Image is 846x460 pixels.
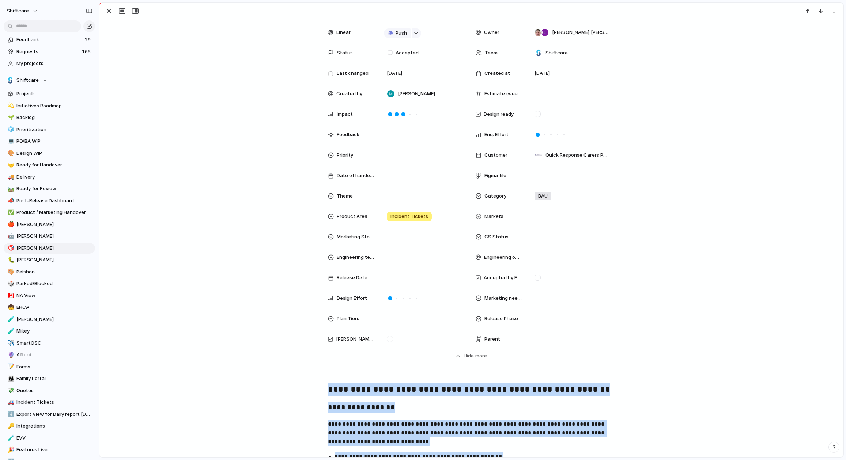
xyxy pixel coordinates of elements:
button: 🛤️ [7,185,14,192]
a: 🔑Integrations [4,421,95,432]
span: [PERSON_NAME] Watching [336,336,375,343]
a: My projects [4,58,95,69]
div: 💸 [8,386,13,395]
div: 🎨 [8,268,13,276]
span: Requests [16,48,80,55]
div: 🔮 [8,351,13,359]
button: 🧊 [7,126,14,133]
div: 🛤️Ready for Review [4,183,95,194]
button: 🔑 [7,422,14,430]
span: Eng. Effort [484,131,509,138]
span: Push [396,30,407,37]
span: Marketing needed [484,295,522,302]
span: Linear [336,29,351,36]
span: Post-Release Dashboard [16,197,92,204]
button: 🍎 [7,221,14,228]
span: Ready for Review [16,185,92,192]
button: 🚑 [7,399,14,406]
span: Family Portal [16,375,92,382]
span: shiftcare [7,7,29,15]
button: 👪 [7,375,14,382]
div: 🧪EVV [4,433,95,444]
span: Integrations [16,422,92,430]
a: 🧒EHCA [4,302,95,313]
button: 🎲 [7,280,14,287]
button: 🤖 [7,233,14,240]
div: 🧊Prioritization [4,124,95,135]
span: Markets [484,213,503,220]
a: 🎨Design WIP [4,148,95,159]
a: 👪Family Portal [4,373,95,384]
div: ✈️SmartOSC [4,338,95,349]
span: Design Effort [337,295,367,302]
span: Theme [337,192,353,200]
span: Peishan [16,268,92,276]
div: 🇨🇦 [8,291,13,300]
span: Created at [484,70,510,77]
div: 🐛 [8,256,13,264]
span: Estimate (weeks) [484,90,522,97]
span: EVV [16,434,92,442]
span: [PERSON_NAME] [16,221,92,228]
div: 🤖[PERSON_NAME] [4,231,95,242]
span: Shiftcare [16,77,39,84]
a: 🧪Mikey [4,326,95,337]
button: 📝 [7,363,14,371]
span: Feedback [16,36,83,43]
div: 🚚Delivery [4,172,95,183]
button: 💫 [7,102,14,110]
button: 🎯 [7,245,14,252]
span: Accepted [396,49,419,57]
span: Backlog [16,114,92,121]
div: ⬇️ [8,410,13,418]
div: 💻PO/BA WIP [4,136,95,147]
button: 🧒 [7,304,14,311]
div: 🧪 [8,434,13,442]
span: BAU [538,192,548,200]
div: ✅Product / Marketing Handover [4,207,95,218]
span: Parent [484,336,500,343]
a: 🚑Incident Tickets [4,397,95,408]
button: 🧪 [7,327,14,335]
span: 29 [85,36,92,43]
button: 🧪 [7,434,14,442]
button: ⬇️ [7,411,14,418]
div: 📣Post-Release Dashboard [4,195,95,206]
button: shiftcare [3,5,42,17]
button: 🚚 [7,173,14,181]
span: Delivery [16,173,92,181]
button: 🔮 [7,351,14,359]
span: [DATE] [387,70,402,77]
span: Engineering team [337,254,375,261]
span: Customer [484,152,507,159]
span: [PERSON_NAME] [398,90,435,97]
button: Push [384,28,411,38]
span: EHCA [16,304,92,311]
button: 🌱 [7,114,14,121]
div: ✈️ [8,339,13,347]
a: 🧪[PERSON_NAME] [4,314,95,325]
button: ✈️ [7,340,14,347]
div: 💻 [8,137,13,146]
span: [PERSON_NAME] [16,316,92,323]
span: Owner [484,29,499,36]
div: 🐛[PERSON_NAME] [4,254,95,265]
a: 🔮Afford [4,349,95,360]
button: 🎉 [7,446,14,453]
button: ✅ [7,209,14,216]
span: Features Live [16,446,92,453]
a: Feedback29 [4,34,95,45]
div: 🤖 [8,232,13,241]
span: Incident Tickets [16,399,92,406]
span: Product Area [337,213,367,220]
a: 🎯[PERSON_NAME] [4,243,95,254]
span: Parked/Blocked [16,280,92,287]
span: Product / Marketing Handover [16,209,92,216]
span: SmartOSC [16,340,92,347]
button: 🇨🇦 [7,292,14,299]
div: 📣 [8,196,13,205]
